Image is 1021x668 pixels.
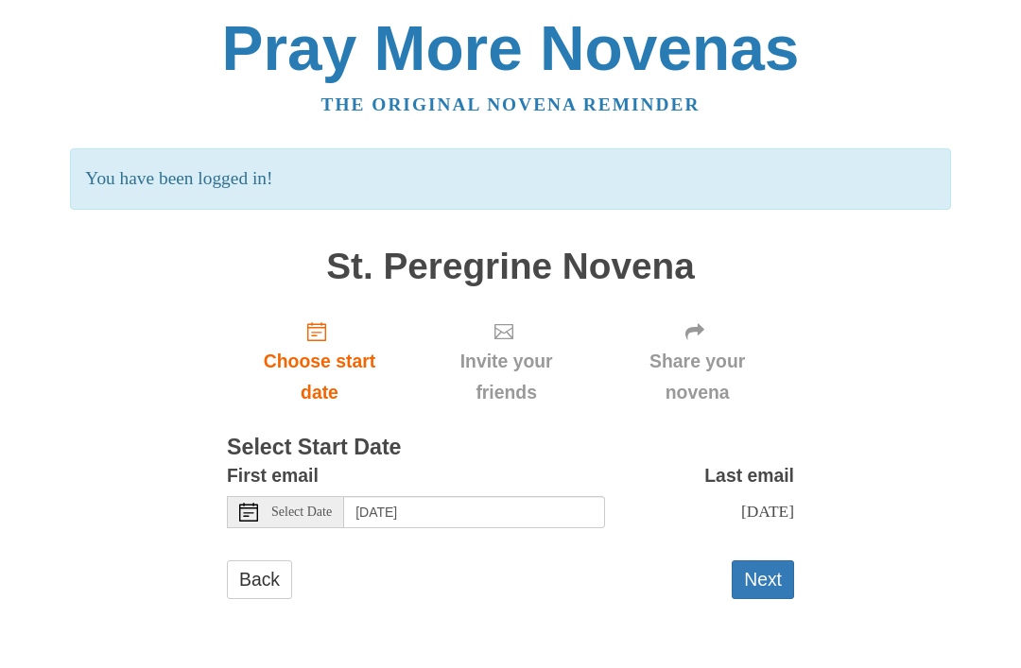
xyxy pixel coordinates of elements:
[222,13,800,83] a: Pray More Novenas
[227,436,794,460] h3: Select Start Date
[227,460,319,491] label: First email
[600,305,794,418] div: Click "Next" to confirm your start date first.
[271,505,332,519] span: Select Date
[741,502,794,521] span: [DATE]
[704,460,794,491] label: Last email
[431,346,581,408] span: Invite your friends
[412,305,600,418] div: Click "Next" to confirm your start date first.
[732,560,794,599] button: Next
[619,346,775,408] span: Share your novena
[227,247,794,287] h1: St. Peregrine Novena
[227,560,292,599] a: Back
[321,94,701,114] a: The original novena reminder
[246,346,393,408] span: Choose start date
[70,148,950,210] p: You have been logged in!
[227,305,412,418] a: Choose start date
